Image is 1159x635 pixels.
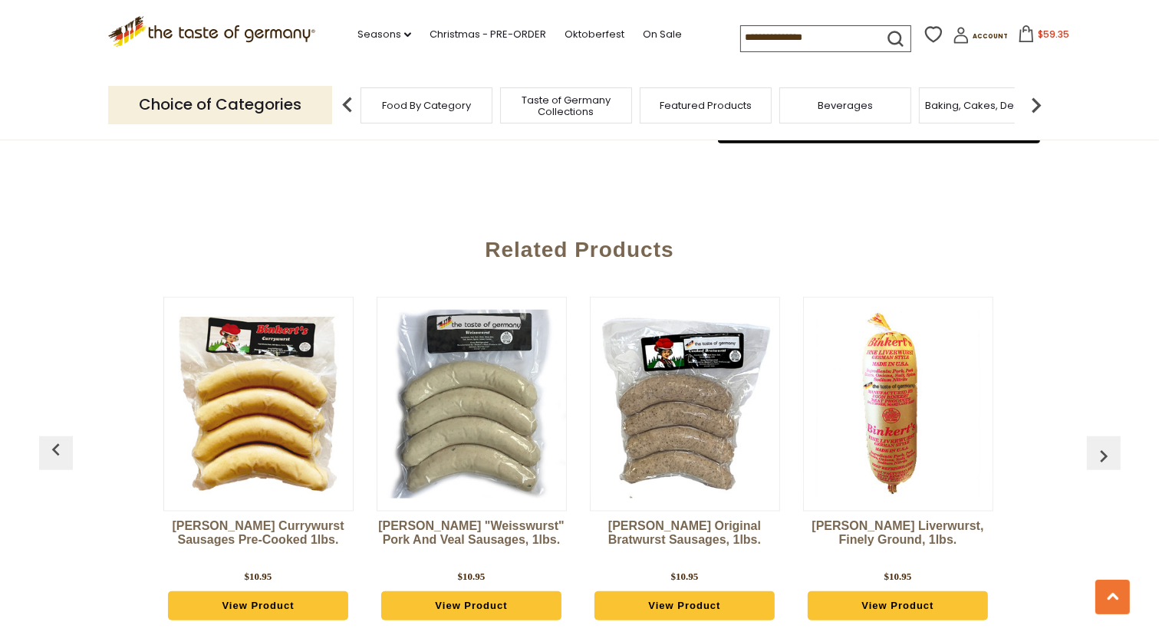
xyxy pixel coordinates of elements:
[591,310,779,498] img: Binkert’s Original Bratwurst Sausages, 1lbs.
[245,569,272,584] div: $10.95
[164,310,353,498] img: Binkert's Currywurst Sausages Pre-Cooked 1lbs.
[1011,25,1076,48] button: $59.35
[1038,28,1069,41] span: $59.35
[643,26,682,43] a: On Sale
[163,519,354,565] a: [PERSON_NAME] Currywurst Sausages Pre-Cooked 1lbs.
[47,215,1113,278] div: Related Products
[381,591,562,620] a: View Product
[590,519,780,565] a: [PERSON_NAME] Original Bratwurst Sausages, 1lbs.
[382,100,471,111] a: Food By Category
[953,27,1008,49] a: Account
[332,90,363,120] img: previous arrow
[44,438,68,462] img: previous arrow
[818,100,873,111] a: Beverages
[505,94,627,117] a: Taste of Germany Collections
[377,519,567,565] a: [PERSON_NAME] "Weisswurst" Pork and Veal Sausages, 1lbs.
[804,310,993,498] img: Binkert's Liverwurst, Finely Ground, 1lbs.
[108,86,332,123] p: Choice of Categories
[458,569,486,584] div: $10.95
[803,519,993,565] a: [PERSON_NAME] Liverwurst, Finely Ground, 1lbs.
[671,569,699,584] div: $10.95
[1021,90,1052,120] img: next arrow
[660,100,752,111] a: Featured Products
[168,591,349,620] a: View Product
[808,591,989,620] a: View Product
[357,26,411,43] a: Seasons
[594,591,775,620] a: View Product
[430,26,546,43] a: Christmas - PRE-ORDER
[926,100,1045,111] a: Baking, Cakes, Desserts
[1092,444,1116,469] img: previous arrow
[565,26,624,43] a: Oktoberfest
[884,569,912,584] div: $10.95
[377,310,566,498] img: Binkert's
[973,32,1008,41] span: Account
